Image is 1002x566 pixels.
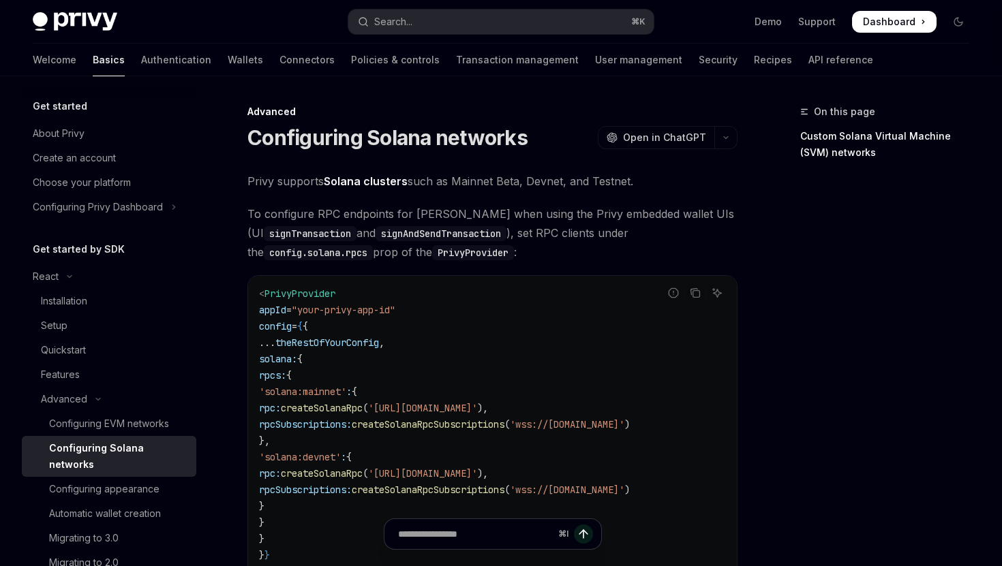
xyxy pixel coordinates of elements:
span: { [346,451,352,463]
span: rpcSubscriptions: [259,418,352,430]
button: Toggle dark mode [947,11,969,33]
a: Security [699,44,738,76]
span: 'wss://[DOMAIN_NAME]' [510,484,624,496]
div: Configuring Solana networks [49,440,188,473]
span: ) [624,484,630,496]
div: Configuring EVM networks [49,415,169,432]
span: PrivyProvider [264,287,335,300]
a: Recipes [754,44,792,76]
div: Migrating to 3.0 [49,530,119,546]
input: Ask a question... [398,519,553,549]
span: { [303,320,308,332]
div: Configuring appearance [49,481,160,497]
div: Search... [374,14,412,30]
a: Demo [755,15,782,29]
span: rpc: [259,402,281,414]
a: Configuring EVM networks [22,411,196,436]
a: Wallets [228,44,263,76]
span: rpcSubscriptions: [259,484,352,496]
span: On this page [814,104,875,120]
a: Setup [22,313,196,338]
a: Configuring Solana networks [22,436,196,477]
a: About Privy [22,121,196,146]
span: config [259,320,292,332]
span: ⌘ K [631,16,646,27]
h5: Get started [33,98,87,114]
button: Toggle Configuring Privy Dashboard section [22,195,196,219]
button: Copy the contents from the code block [686,284,704,302]
span: } [259,500,264,512]
div: About Privy [33,125,85,142]
a: Basics [93,44,125,76]
span: , [379,336,384,349]
a: Custom Solana Virtual Machine (SVM) networks [800,125,980,163]
div: Choose your platform [33,174,131,191]
span: theRestOfYourConfig [275,336,379,349]
span: rpcs: [259,369,286,381]
span: "your-privy-app-id" [292,304,395,316]
code: signAndSendTransaction [376,226,506,241]
span: ), [477,467,488,479]
span: ( [504,418,510,430]
button: Toggle React section [22,264,196,289]
div: Quickstart [41,342,86,358]
span: createSolanaRpcSubscriptions [352,418,504,430]
div: Setup [41,317,67,334]
a: Installation [22,289,196,313]
span: ... [259,336,275,349]
div: Advanced [41,391,87,407]
button: Open in ChatGPT [598,126,714,149]
div: Features [41,366,80,383]
a: Migrating to 3.0 [22,526,196,550]
span: createSolanaRpc [281,402,363,414]
span: { [286,369,292,381]
span: : [346,386,352,398]
a: Features [22,362,196,387]
span: Dashboard [863,15,915,29]
span: ), [477,402,488,414]
span: solana: [259,353,297,365]
span: rpc: [259,467,281,479]
span: }, [259,435,270,447]
div: Installation [41,293,87,309]
span: { [297,353,303,365]
span: 'wss://[DOMAIN_NAME]' [510,418,624,430]
span: { [297,320,303,332]
div: Automatic wallet creation [49,505,161,522]
a: Choose your platform [22,170,196,195]
a: User management [595,44,682,76]
button: Open search [348,10,653,34]
span: Open in ChatGPT [623,131,706,144]
code: PrivyProvider [432,245,514,260]
span: { [352,386,357,398]
span: ) [624,418,630,430]
span: appId [259,304,286,316]
a: Configuring appearance [22,477,196,501]
span: = [292,320,297,332]
a: Welcome [33,44,76,76]
a: Authentication [141,44,211,76]
div: React [33,268,59,285]
a: Create an account [22,146,196,170]
button: Send message [574,524,593,544]
span: = [286,304,292,316]
button: Ask AI [708,284,726,302]
div: Create an account [33,150,116,166]
a: Dashboard [852,11,937,33]
span: ( [363,402,368,414]
a: Transaction management [456,44,579,76]
code: signTransaction [264,226,356,241]
span: Privy supports such as Mainnet Beta, Devnet, and Testnet. [247,172,738,191]
code: config.solana.rpcs [264,245,373,260]
a: Quickstart [22,338,196,362]
a: Automatic wallet creation [22,501,196,526]
span: '[URL][DOMAIN_NAME]' [368,467,477,479]
span: To configure RPC endpoints for [PERSON_NAME] when using the Privy embedded wallet UIs (UI and ), ... [247,204,738,262]
span: 'solana:devnet' [259,451,341,463]
a: API reference [808,44,873,76]
span: ( [363,467,368,479]
button: Toggle Advanced section [22,387,196,411]
span: 'solana:mainnet' [259,386,346,398]
span: < [259,287,264,300]
span: createSolanaRpcSubscriptions [352,484,504,496]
